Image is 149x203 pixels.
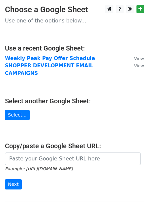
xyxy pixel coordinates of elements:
small: View [134,63,144,68]
a: Weekly Peak Pay Offer Schedule [5,55,95,61]
h4: Use a recent Google Sheet: [5,44,144,52]
a: SHOPPER DEVELOPMENT EMAIL CAMPAIGNS [5,63,93,76]
a: View [128,55,144,61]
h3: Choose a Google Sheet [5,5,144,15]
p: Use one of the options below... [5,17,144,24]
small: View [134,56,144,61]
input: Next [5,179,22,189]
small: Example: [URL][DOMAIN_NAME] [5,166,73,171]
a: View [128,63,144,69]
h4: Copy/paste a Google Sheet URL: [5,142,144,150]
input: Paste your Google Sheet URL here [5,152,141,165]
a: Select... [5,110,30,120]
h4: Select another Google Sheet: [5,97,144,105]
